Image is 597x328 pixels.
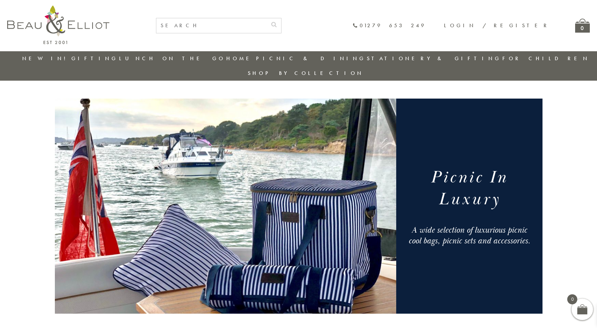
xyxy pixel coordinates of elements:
h1: Picnic In Luxury [405,167,534,210]
a: Stationery & Gifting [367,55,501,62]
span: 0 [567,294,577,304]
a: Shop by collection [248,70,364,77]
a: Login / Register [444,22,550,29]
a: New in! [22,55,70,62]
a: Gifting [71,55,118,62]
a: 0 [575,19,590,33]
a: Home [226,55,255,62]
input: SEARCH [156,18,267,33]
a: For Children [502,55,589,62]
a: Lunch On The Go [119,55,225,62]
a: Picnic & Dining [256,55,366,62]
img: logo [7,5,109,44]
a: 01279 653 249 [352,23,426,29]
div: A wide selection of luxurious picnic cool bags, picnic sets and accessories. [405,225,534,246]
img: Picnic cool bags. Family Luxury picnic sets cool bags Three Rivers luxury picnic set boating life [55,99,396,314]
